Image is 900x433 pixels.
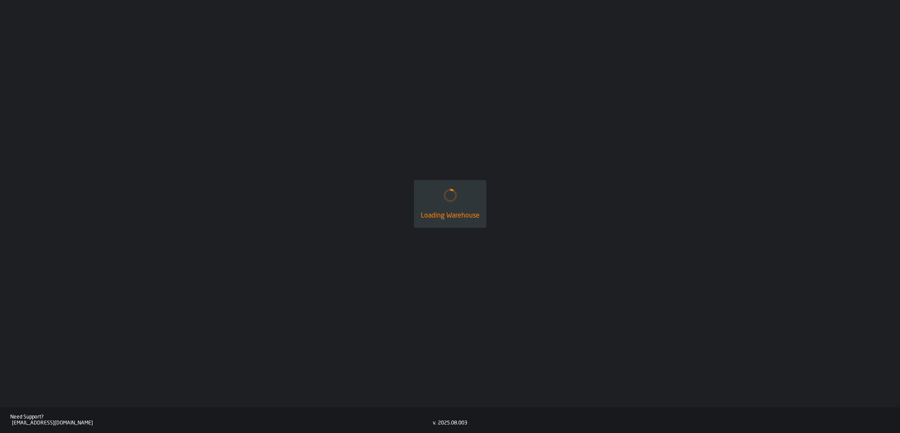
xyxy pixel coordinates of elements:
div: Need Support? [10,414,433,420]
div: v. [433,420,436,426]
div: [EMAIL_ADDRESS][DOMAIN_NAME] [12,420,433,426]
div: Loading Warehouse [421,211,480,221]
a: Need Support?[EMAIL_ADDRESS][DOMAIN_NAME] [10,414,433,426]
div: 2025.08.003 [438,420,467,426]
